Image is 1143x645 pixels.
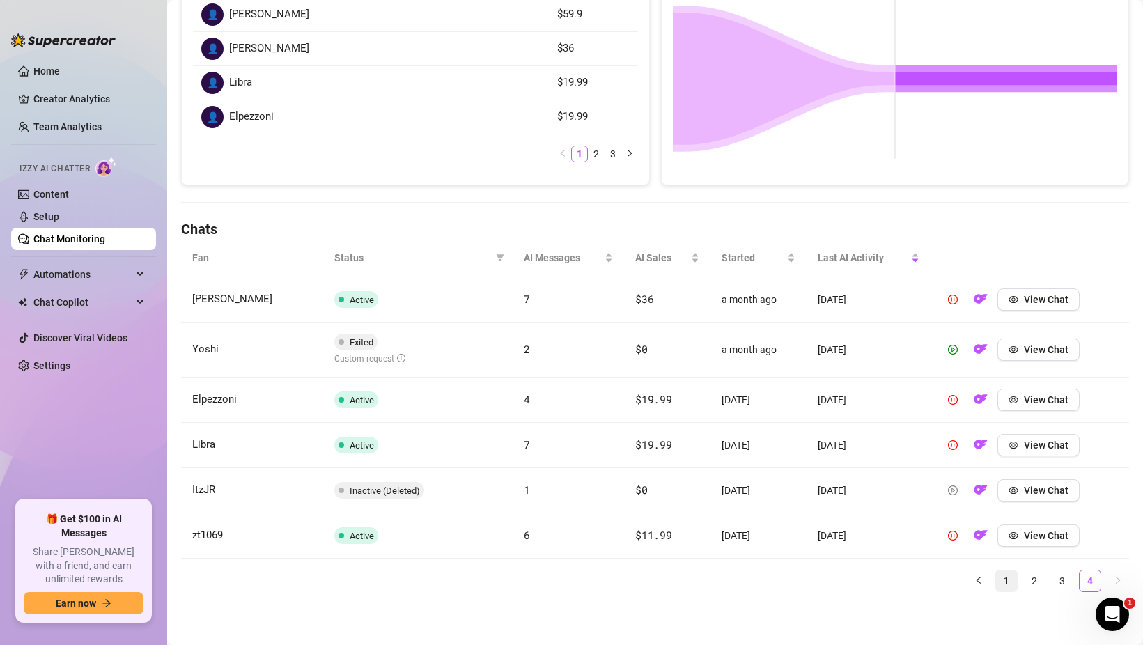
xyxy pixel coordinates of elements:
[1009,295,1018,304] span: eye
[524,483,530,497] span: 1
[967,570,990,592] button: left
[524,292,530,306] span: 7
[1024,344,1068,355] span: View Chat
[710,423,807,468] td: [DATE]
[1009,531,1018,541] span: eye
[948,440,958,450] span: pause-circle
[192,483,215,496] span: ItzJR
[496,254,504,262] span: filter
[334,250,490,265] span: Status
[710,378,807,423] td: [DATE]
[1124,598,1135,609] span: 1
[350,440,374,451] span: Active
[20,162,90,176] span: Izzy AI Chatter
[33,332,127,343] a: Discover Viral Videos
[997,288,1080,311] button: View Chat
[1114,576,1122,584] span: right
[524,528,530,542] span: 6
[56,598,96,609] span: Earn now
[229,40,309,57] span: [PERSON_NAME]
[201,72,224,94] div: 👤
[818,250,908,265] span: Last AI Activity
[1080,570,1101,591] a: 4
[807,468,930,513] td: [DATE]
[635,528,671,542] span: $11.99
[1107,570,1129,592] button: right
[996,570,1017,591] a: 1
[722,250,784,265] span: Started
[229,6,309,23] span: [PERSON_NAME]
[33,263,132,286] span: Automations
[1079,570,1101,592] li: 4
[710,513,807,559] td: [DATE]
[807,423,930,468] td: [DATE]
[807,513,930,559] td: [DATE]
[970,442,992,453] a: OF
[710,468,807,513] td: [DATE]
[192,529,223,541] span: zt1069
[974,342,988,356] img: OF
[970,339,992,361] button: OF
[807,322,930,378] td: [DATE]
[350,337,373,348] span: Exited
[24,592,143,614] button: Earn nowarrow-right
[493,247,507,268] span: filter
[1024,440,1068,451] span: View Chat
[11,33,116,47] img: logo-BBDzfeDw.svg
[605,146,621,162] li: 3
[948,295,958,304] span: pause-circle
[557,109,630,125] article: $19.99
[554,146,571,162] li: Previous Page
[201,38,224,60] div: 👤
[554,146,571,162] button: left
[710,239,807,277] th: Started
[974,437,988,451] img: OF
[635,292,653,306] span: $36
[970,297,992,308] a: OF
[1024,570,1045,591] a: 2
[1009,395,1018,405] span: eye
[1107,570,1129,592] li: Next Page
[102,598,111,608] span: arrow-right
[635,250,688,265] span: AI Sales
[559,149,567,157] span: left
[970,524,992,547] button: OF
[181,219,1129,239] h4: Chats
[970,397,992,408] a: OF
[970,479,992,502] button: OF
[350,531,374,541] span: Active
[33,211,59,222] a: Setup
[1009,440,1018,450] span: eye
[18,297,27,307] img: Chat Copilot
[974,528,988,542] img: OF
[974,483,988,497] img: OF
[571,146,588,162] li: 1
[974,292,988,306] img: OF
[1096,598,1129,631] iframe: Intercom live chat
[948,345,958,355] span: play-circle
[974,576,983,584] span: left
[588,146,605,162] li: 2
[948,531,958,541] span: pause-circle
[33,65,60,77] a: Home
[33,88,145,110] a: Creator Analytics
[997,339,1080,361] button: View Chat
[1009,345,1018,355] span: eye
[524,250,602,265] span: AI Messages
[635,392,671,406] span: $19.99
[635,437,671,451] span: $19.99
[33,121,102,132] a: Team Analytics
[1024,485,1068,496] span: View Chat
[33,189,69,200] a: Content
[807,277,930,322] td: [DATE]
[1052,570,1073,591] a: 3
[192,393,237,405] span: Elpezzoni
[192,343,219,355] span: Yoshi
[995,570,1018,592] li: 1
[948,395,958,405] span: pause-circle
[1024,294,1068,305] span: View Chat
[970,434,992,456] button: OF
[970,533,992,544] a: OF
[350,295,374,305] span: Active
[201,3,224,26] div: 👤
